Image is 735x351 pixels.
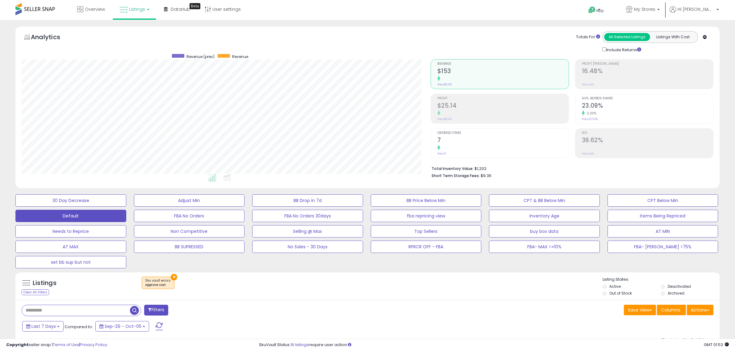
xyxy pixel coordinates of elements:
[603,277,720,283] p: Listing States:
[437,97,569,100] span: Profit
[596,8,604,13] span: Help
[582,102,713,110] h2: 23.09%
[15,256,126,268] button: set bb sup but not
[489,194,600,207] button: CPT & BB Below Min
[489,225,600,237] button: buy box data
[634,6,655,12] span: My Stores
[598,46,649,53] div: Include Returns
[437,83,452,86] small: Prev: $0.00
[432,164,709,172] li: $1,202
[371,225,482,237] button: Top Sellers
[582,131,713,135] span: ROI
[608,225,718,237] button: AT MIN
[678,6,715,12] span: Hi [PERSON_NAME]
[33,279,56,287] h5: Listings
[582,97,713,100] span: Avg. Buybox Share
[15,225,126,237] button: Needs to Reprice
[588,6,596,14] i: Get Help
[371,194,482,207] button: BB Price Below Min
[85,6,105,12] span: Overview
[585,111,597,116] small: 2.30%
[582,137,713,145] h2: 39.62%
[371,210,482,222] button: fba repricing view
[252,225,363,237] button: Selling @ Max
[15,194,126,207] button: 30 Day Decrease
[134,210,245,222] button: FBA No Orders
[489,210,600,222] button: Inventory Age
[437,137,569,145] h2: 7
[144,305,168,316] button: Filters
[134,225,245,237] button: Non Competitive
[171,6,190,12] span: DataHub
[489,241,600,253] button: FBA- MAX <=10%
[186,54,215,59] span: Revenue (prev)
[95,321,149,332] button: Sep-29 - Oct-05
[190,3,200,9] div: Tooltip anchor
[582,152,594,155] small: Prev: N/A
[608,210,718,222] button: Items Being Repriced
[134,241,245,253] button: BB SUPRESSED
[171,274,177,280] button: ×
[259,342,729,348] div: SkuVault Status: require user action.
[437,131,569,135] span: Ordered Items
[6,342,29,348] strong: Copyright
[145,278,171,287] span: Sku vault errors :
[371,241,482,253] button: RPRCR OFF - FBA
[437,62,569,66] span: Revenue
[668,291,684,296] label: Archived
[661,307,680,313] span: Columns
[687,305,713,315] button: Actions
[53,342,79,348] a: Terms of Use
[105,323,141,329] span: Sep-29 - Oct-05
[252,210,363,222] button: FBA No Orders 30days
[582,68,713,76] h2: 16.48%
[609,284,621,289] label: Active
[670,6,719,20] a: Hi [PERSON_NAME]
[432,166,474,171] b: Total Inventory Value:
[582,117,598,121] small: Prev: 22.57%
[432,173,480,178] b: Short Term Storage Fees:
[252,241,363,253] button: No Sales - 30 Days
[15,210,126,222] button: Default
[582,62,713,66] span: Profit [PERSON_NAME]
[15,241,126,253] button: AT MAX
[31,33,72,43] h5: Analytics
[22,321,64,332] button: Last 7 Days
[582,83,594,86] small: Prev: N/A
[604,33,650,41] button: All Selected Listings
[290,342,309,348] a: 16 listings
[704,342,729,348] span: 2025-10-13 01:53 GMT
[437,117,452,121] small: Prev: $0.00
[437,102,569,110] h2: $25.14
[232,54,248,59] span: Revenue
[22,289,49,295] div: Clear All Filters
[576,34,600,40] div: Totals For
[437,68,569,76] h2: $153
[252,194,363,207] button: BB Drop in 7d
[134,194,245,207] button: Adjust Min
[65,324,93,330] span: Compared to:
[437,152,446,155] small: Prev: 0
[6,342,107,348] div: seller snap | |
[608,241,718,253] button: FBA- [PERSON_NAME] >75%
[129,6,145,12] span: Listings
[650,33,696,41] button: Listings With Cost
[624,305,656,315] button: Save View
[668,284,691,289] label: Deactivated
[80,342,107,348] a: Privacy Policy
[608,194,718,207] button: CPT Below Min
[145,283,171,287] div: approve cost
[481,173,491,179] span: $9.36
[583,2,616,20] a: Help
[31,323,56,329] span: Last 7 Days
[609,291,632,296] label: Out of Stock
[662,337,713,343] div: Displaying 1 to 2 of 2 items
[657,305,686,315] button: Columns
